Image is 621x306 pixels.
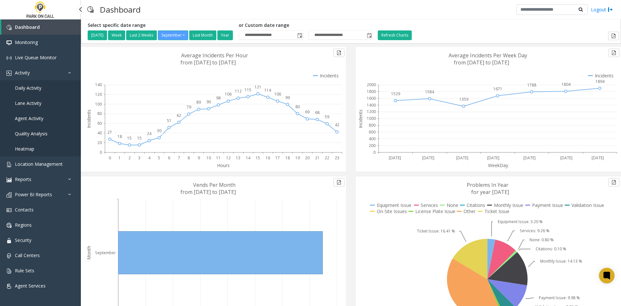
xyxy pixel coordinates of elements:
[128,155,131,161] text: 2
[335,122,339,128] text: 42
[422,155,434,161] text: [DATE]
[608,178,619,187] button: Export to pdf
[168,155,170,161] text: 6
[100,150,102,155] text: 0
[449,52,527,59] text: Average Incidents Per Week Day
[367,96,376,101] text: 1600
[180,59,236,66] text: from [DATE] to [DATE]
[391,91,400,96] text: 1529
[15,115,43,121] span: Agent Activity
[6,208,12,213] img: 'icon'
[6,192,12,198] img: 'icon'
[591,6,613,13] a: Logout
[108,30,125,40] button: Week
[189,30,216,40] button: Last Month
[127,135,132,141] text: 15
[148,155,151,161] text: 4
[15,207,34,213] span: Contacts
[15,267,34,274] span: Rule Sets
[109,155,111,161] text: 0
[333,178,344,187] button: Export to pdf
[285,155,290,161] text: 18
[295,155,300,161] text: 19
[335,155,339,161] text: 23
[608,32,619,40] button: Export to pdf
[167,118,171,123] text: 51
[357,109,364,128] text: Incidents
[217,162,230,168] text: Hours
[225,91,232,97] text: 106
[245,87,251,93] text: 115
[97,2,144,17] h3: Dashboard
[158,30,188,40] button: September
[188,155,190,161] text: 8
[216,95,221,101] text: 98
[367,116,376,121] text: 1000
[157,128,161,133] text: 30
[88,23,234,28] h5: Select specific date range
[275,155,280,161] text: 17
[6,25,12,30] img: 'icon'
[425,89,434,95] text: 1584
[488,162,508,168] text: WeekDay
[97,140,102,145] text: 20
[6,268,12,274] img: 'icon'
[15,222,32,228] span: Regions
[367,109,376,114] text: 1200
[315,155,320,161] text: 21
[454,59,509,66] text: from [DATE] to [DATE]
[459,96,468,102] text: 1359
[527,82,536,88] text: 1788
[369,143,376,148] text: 200
[158,155,160,161] text: 5
[6,284,12,289] img: 'icon'
[487,155,499,161] text: [DATE]
[498,219,543,224] text: Equipment Issue: 3.20 %
[520,228,550,233] text: Services: 9.26 %
[206,99,211,105] text: 90
[178,155,180,161] text: 7
[187,104,191,110] text: 79
[295,104,300,109] text: 80
[15,283,46,289] span: Agent Services
[6,162,12,167] img: 'icon'
[126,30,157,40] button: Last 2 Weeks
[608,49,619,57] button: Export to pdf
[193,181,235,188] text: Vends Per Month
[6,71,12,76] img: 'icon'
[95,92,102,97] text: 120
[206,155,211,161] text: 10
[138,155,140,161] text: 3
[118,155,121,161] text: 1
[239,23,373,28] h5: or Custom date range
[15,39,38,45] span: Monitoring
[369,122,376,128] text: 800
[15,70,30,76] span: Activity
[592,155,604,161] text: [DATE]
[15,252,40,258] span: Call Centers
[467,181,508,188] text: Problems In Year
[15,100,41,106] span: Lane Activity
[198,155,200,161] text: 9
[296,31,303,40] span: Toggle popup
[560,155,572,161] text: [DATE]
[536,246,566,252] text: Citations: 0.10 %
[315,110,320,115] text: 68
[6,177,12,182] img: 'icon'
[15,176,31,182] span: Reports
[561,82,571,87] text: 1804
[95,82,102,87] text: 140
[107,130,112,135] text: 27
[255,84,261,90] text: 121
[367,102,376,108] text: 1400
[6,223,12,228] img: 'icon'
[6,238,12,243] img: 'icon'
[608,6,613,13] img: logout
[523,155,536,161] text: [DATE]
[15,237,31,243] span: Security
[539,295,580,300] text: Payment Issue: 9.98 %
[389,155,401,161] text: [DATE]
[15,54,57,61] span: Live Queue Monitor
[367,82,376,87] text: 2000
[86,109,92,128] text: Incidents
